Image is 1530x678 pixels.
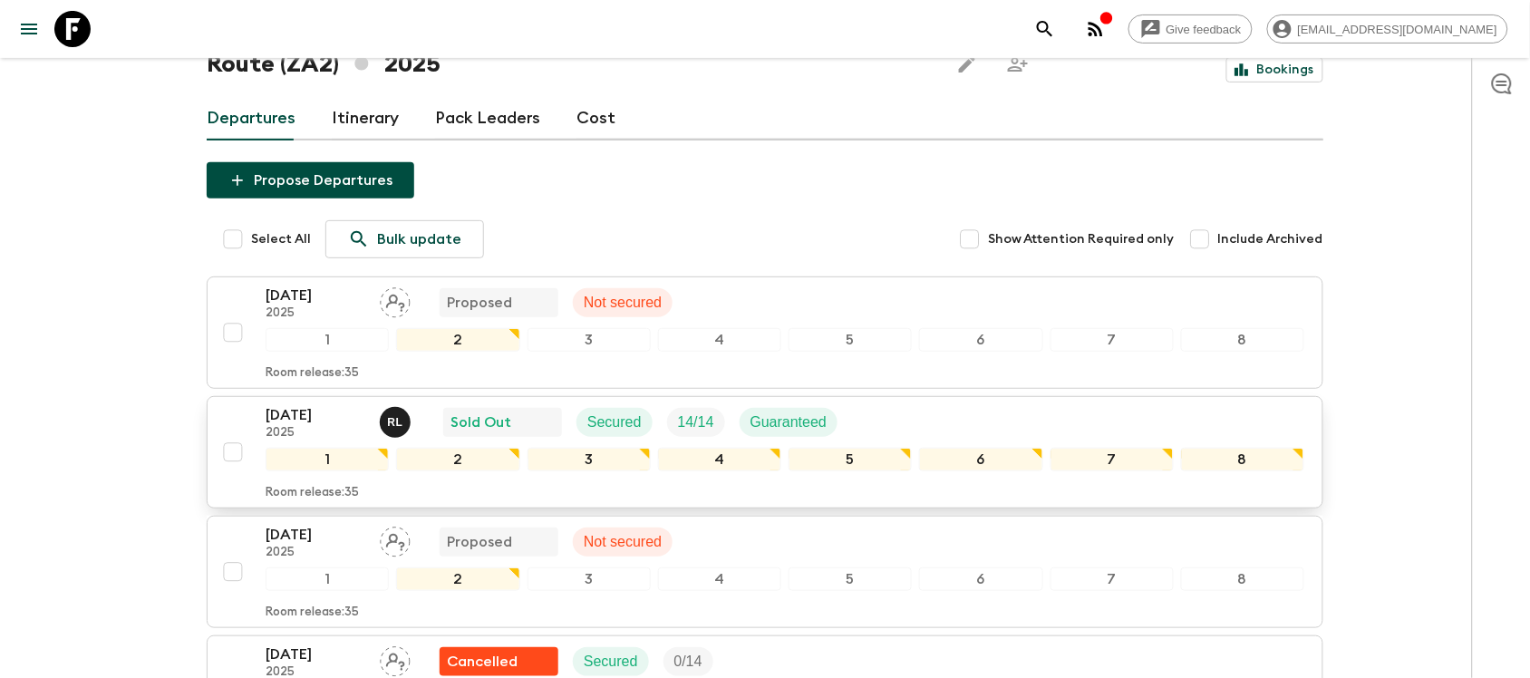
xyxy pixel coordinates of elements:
[266,366,359,381] p: Room release: 35
[380,293,411,307] span: Assign pack leader
[266,448,389,471] div: 1
[1181,448,1304,471] div: 8
[1157,23,1252,36] span: Give feedback
[447,292,512,314] p: Proposed
[658,567,781,591] div: 4
[573,288,673,317] div: Not secured
[11,11,47,47] button: menu
[207,276,1323,389] button: [DATE]2025Assign pack leaderProposedNot secured12345678Room release:35
[380,412,414,427] span: Ryan Lependy
[1128,15,1253,44] a: Give feedback
[266,328,389,352] div: 1
[1218,230,1323,248] span: Include Archived
[576,408,653,437] div: Secured
[663,647,713,676] div: Trip Fill
[396,567,519,591] div: 2
[919,448,1042,471] div: 6
[528,567,651,591] div: 3
[919,328,1042,352] div: 6
[207,516,1323,628] button: [DATE]2025Assign pack leaderProposedNot secured12345678Room release:35
[207,396,1323,508] button: [DATE]2025Ryan LependySold OutSecuredTrip FillGuaranteed12345678Room release:35
[1051,567,1174,591] div: 7
[380,407,414,438] button: RL
[266,605,359,620] p: Room release: 35
[266,567,389,591] div: 1
[266,404,365,426] p: [DATE]
[266,524,365,546] p: [DATE]
[440,647,558,676] div: Flash Pack cancellation
[584,531,662,553] p: Not secured
[587,412,642,433] p: Secured
[789,448,912,471] div: 5
[674,651,702,673] p: 0 / 14
[387,415,402,430] p: R L
[667,408,725,437] div: Trip Fill
[750,412,828,433] p: Guaranteed
[573,647,649,676] div: Secured
[380,532,411,547] span: Assign pack leader
[1000,46,1036,82] span: Share this itinerary
[1267,15,1508,44] div: [EMAIL_ADDRESS][DOMAIN_NAME]
[919,567,1042,591] div: 6
[266,486,359,500] p: Room release: 35
[1027,11,1063,47] button: search adventures
[1288,23,1507,36] span: [EMAIL_ADDRESS][DOMAIN_NAME]
[266,644,365,665] p: [DATE]
[528,328,651,352] div: 3
[1226,57,1323,82] a: Bookings
[266,306,365,321] p: 2025
[380,652,411,666] span: Assign pack leader
[1051,328,1174,352] div: 7
[450,412,511,433] p: Sold Out
[266,546,365,560] p: 2025
[377,228,461,250] p: Bulk update
[1181,567,1304,591] div: 8
[949,46,985,82] button: Edit this itinerary
[396,328,519,352] div: 2
[435,97,540,140] a: Pack Leaders
[207,97,295,140] a: Departures
[789,328,912,352] div: 5
[251,230,311,248] span: Select All
[266,285,365,306] p: [DATE]
[1051,448,1174,471] div: 7
[658,328,781,352] div: 4
[789,567,912,591] div: 5
[576,97,615,140] a: Cost
[678,412,714,433] p: 14 / 14
[447,651,518,673] p: Cancelled
[584,651,638,673] p: Secured
[1181,328,1304,352] div: 8
[573,528,673,557] div: Not secured
[332,97,399,140] a: Itinerary
[207,162,414,199] button: Propose Departures
[584,292,662,314] p: Not secured
[325,220,484,258] a: Bulk update
[266,426,365,441] p: 2025
[988,230,1175,248] span: Show Attention Required only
